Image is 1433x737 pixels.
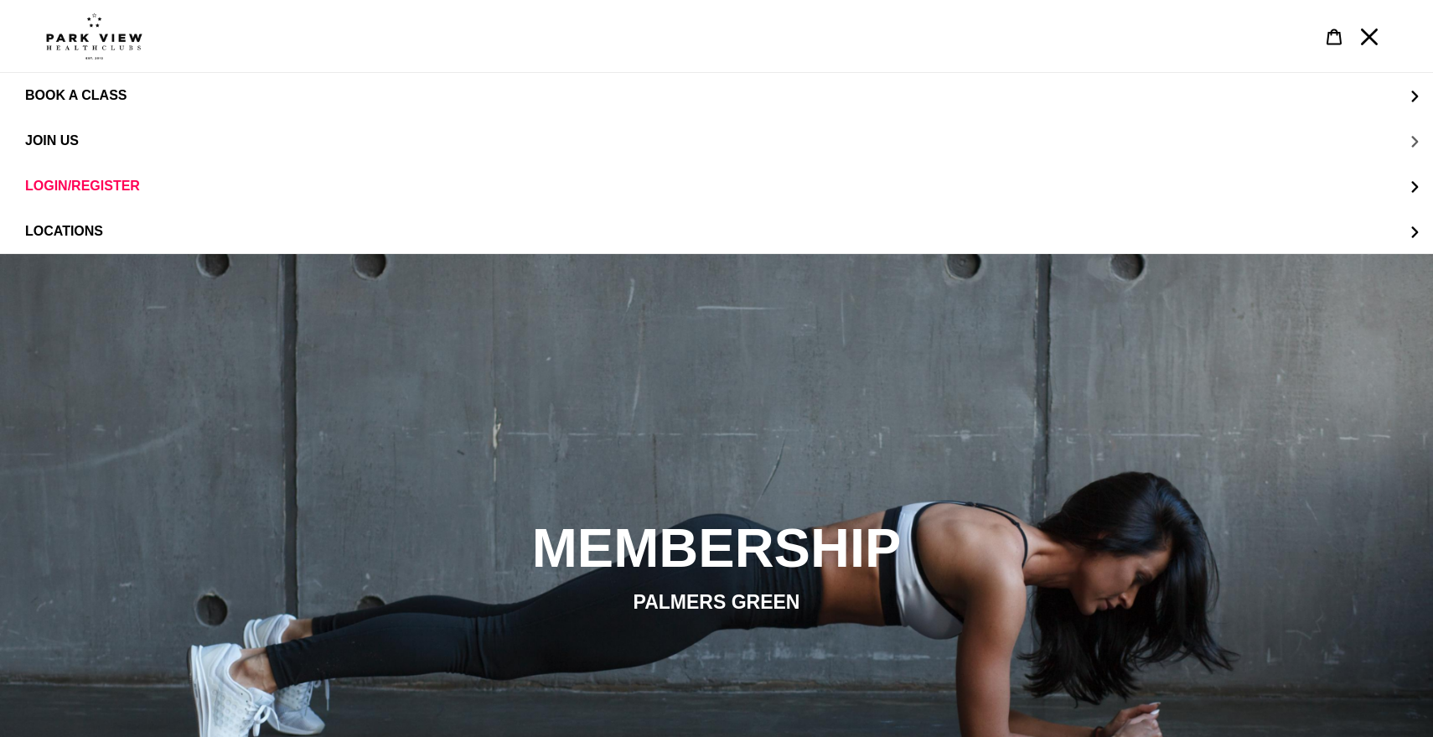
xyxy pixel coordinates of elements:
[260,516,1173,581] h2: MEMBERSHIP
[25,224,103,239] span: LOCATIONS
[1352,18,1387,54] button: Menu
[46,13,142,60] img: Park view health clubs is a gym near you.
[25,133,79,148] span: JOIN US
[25,179,140,194] span: LOGIN/REGISTER
[25,88,127,103] span: BOOK A CLASS
[634,591,800,613] span: PALMERS GREEN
